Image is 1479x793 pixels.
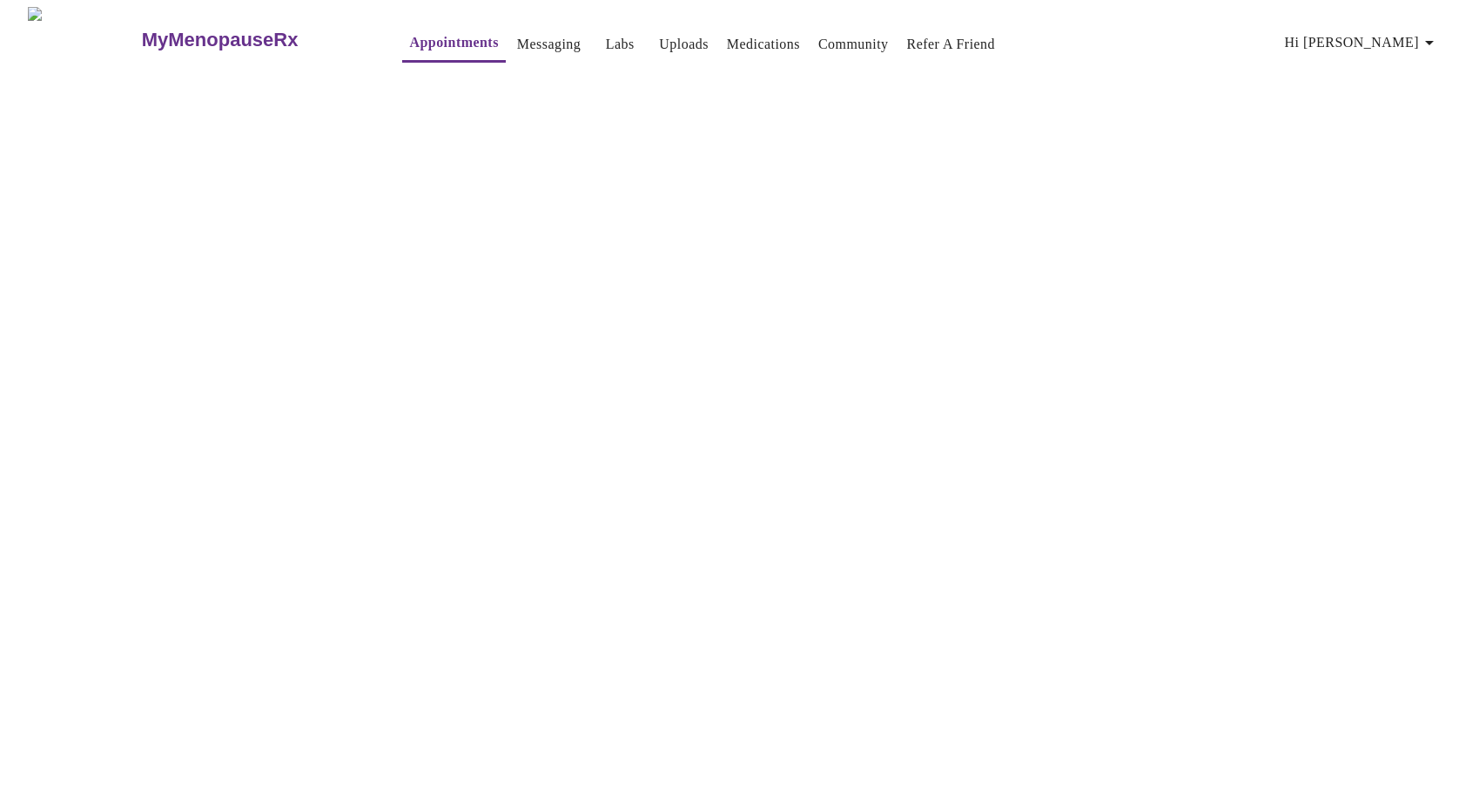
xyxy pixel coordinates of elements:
[900,27,1003,62] button: Refer a Friend
[409,30,498,55] a: Appointments
[659,32,709,57] a: Uploads
[1278,25,1447,60] button: Hi [PERSON_NAME]
[606,32,635,57] a: Labs
[652,27,716,62] button: Uploads
[510,27,588,62] button: Messaging
[818,32,889,57] a: Community
[592,27,648,62] button: Labs
[811,27,896,62] button: Community
[402,25,505,63] button: Appointments
[727,32,800,57] a: Medications
[1285,30,1440,55] span: Hi [PERSON_NAME]
[517,32,581,57] a: Messaging
[28,7,139,72] img: MyMenopauseRx Logo
[142,29,299,51] h3: MyMenopauseRx
[907,32,996,57] a: Refer a Friend
[139,10,367,71] a: MyMenopauseRx
[720,27,807,62] button: Medications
